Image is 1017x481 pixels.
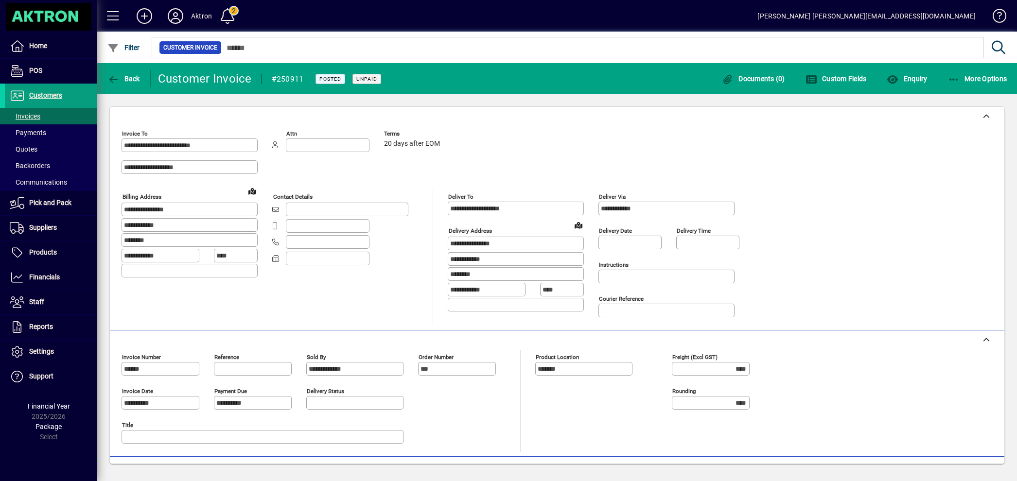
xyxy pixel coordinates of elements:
span: Communications [10,178,67,186]
a: View on map [571,217,586,233]
app-page-header-button: Back [97,70,151,87]
span: Quotes [10,145,37,153]
span: Customer Invoice [163,43,217,52]
button: Filter [105,39,142,56]
span: Terms [384,131,442,137]
mat-label: Delivery date [599,227,632,234]
mat-label: Invoice number [122,354,161,361]
mat-label: Instructions [599,261,629,268]
a: Payments [5,124,97,141]
a: Products [5,240,97,265]
div: Aktron [191,8,212,24]
span: Payments [10,129,46,137]
span: 20 days after EOM [384,140,440,148]
mat-label: Attn [286,130,297,137]
div: Customer Invoice [158,71,252,86]
button: Enquiry [884,70,929,87]
a: Financials [5,265,97,290]
a: POS [5,59,97,83]
button: Profile [160,7,191,25]
span: Unpaid [356,76,377,82]
a: Support [5,364,97,389]
span: Staff [29,298,44,306]
a: Home [5,34,97,58]
span: Financial Year [28,402,70,410]
a: Suppliers [5,216,97,240]
span: Package [35,423,62,430]
mat-label: Delivery time [677,227,711,234]
a: Reports [5,315,97,339]
a: View on map [245,183,260,199]
button: Custom Fields [803,70,869,87]
a: Invoices [5,108,97,124]
span: Support [29,372,53,380]
span: Backorders [10,162,50,170]
a: Pick and Pack [5,191,97,215]
a: Settings [5,340,97,364]
span: More Options [948,75,1007,83]
mat-label: Delivery status [307,388,344,395]
span: Home [29,42,47,50]
span: Settings [29,347,54,355]
span: Suppliers [29,223,57,231]
span: Enquiry [887,75,927,83]
mat-label: Reference [214,354,239,361]
span: Back [107,75,140,83]
span: POS [29,67,42,74]
span: Reports [29,323,53,330]
button: Back [105,70,142,87]
span: Products [29,248,57,256]
span: Posted [319,76,341,82]
button: Add [129,7,160,25]
span: Invoices [10,112,40,120]
span: Filter [107,44,140,52]
a: Staff [5,290,97,314]
mat-label: Freight (excl GST) [672,354,718,361]
span: Custom Fields [806,75,867,83]
button: Documents (0) [719,70,788,87]
div: #250911 [272,71,304,87]
mat-label: Title [122,422,133,429]
a: Quotes [5,141,97,157]
mat-label: Sold by [307,354,326,361]
span: Customers [29,91,62,99]
mat-label: Order number [419,354,454,361]
mat-label: Payment due [214,388,247,395]
mat-label: Deliver To [448,193,473,200]
a: Backorders [5,157,97,174]
button: More Options [946,70,1010,87]
mat-label: Invoice date [122,388,153,395]
mat-label: Invoice To [122,130,148,137]
a: Communications [5,174,97,190]
span: Financials [29,273,60,281]
div: [PERSON_NAME] [PERSON_NAME][EMAIL_ADDRESS][DOMAIN_NAME] [757,8,976,24]
a: Knowledge Base [985,2,1005,34]
mat-label: Deliver via [599,193,626,200]
mat-label: Courier Reference [599,295,644,302]
span: Pick and Pack [29,199,71,206]
mat-label: Rounding [672,388,696,395]
span: Documents (0) [722,75,785,83]
mat-label: Product location [536,354,579,361]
